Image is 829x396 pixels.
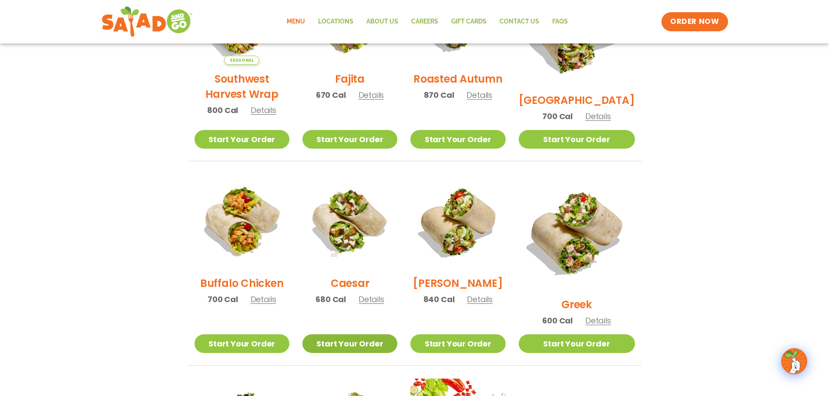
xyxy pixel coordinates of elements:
[335,71,365,87] h2: Fajita
[195,130,289,149] a: Start Your Order
[280,12,574,32] nav: Menu
[302,174,397,269] img: Product photo for Caesar Wrap
[546,12,574,32] a: FAQs
[302,130,397,149] a: Start Your Order
[359,90,384,100] span: Details
[224,56,259,65] span: Seasonal
[200,276,283,291] h2: Buffalo Chicken
[585,315,611,326] span: Details
[493,12,546,32] a: Contact Us
[331,276,369,291] h2: Caesar
[585,111,611,122] span: Details
[542,315,573,326] span: 600 Cal
[413,71,503,87] h2: Roasted Autumn
[251,105,276,116] span: Details
[467,294,493,305] span: Details
[519,174,635,290] img: Product photo for Greek Wrap
[359,294,384,305] span: Details
[207,104,238,116] span: 800 Cal
[360,12,405,32] a: About Us
[782,349,806,373] img: wpChatIcon
[280,12,312,32] a: Menu
[405,12,445,32] a: Careers
[519,130,635,149] a: Start Your Order
[302,334,397,353] a: Start Your Order
[195,71,289,102] h2: Southwest Harvest Wrap
[312,12,360,32] a: Locations
[195,334,289,353] a: Start Your Order
[251,294,276,305] span: Details
[423,293,455,305] span: 840 Cal
[670,17,719,27] span: ORDER NOW
[542,110,573,122] span: 700 Cal
[410,130,505,149] a: Start Your Order
[519,334,635,353] a: Start Your Order
[316,89,346,101] span: 670 Cal
[195,174,289,269] img: Product photo for Buffalo Chicken Wrap
[661,12,728,31] a: ORDER NOW
[467,90,492,100] span: Details
[519,93,635,108] h2: [GEOGRAPHIC_DATA]
[410,174,505,269] img: Product photo for Cobb Wrap
[410,334,505,353] a: Start Your Order
[315,293,346,305] span: 680 Cal
[208,293,238,305] span: 700 Cal
[101,4,193,39] img: new-SAG-logo-768×292
[424,89,454,101] span: 870 Cal
[445,12,493,32] a: GIFT CARDS
[413,276,503,291] h2: [PERSON_NAME]
[561,297,592,312] h2: Greek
